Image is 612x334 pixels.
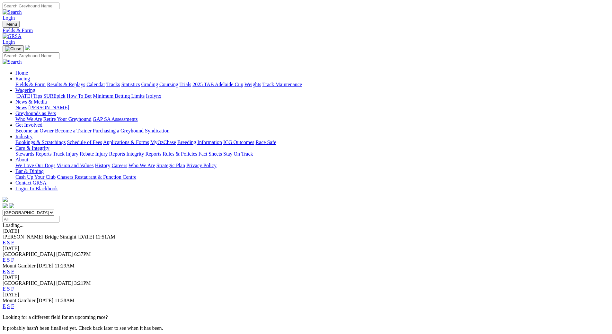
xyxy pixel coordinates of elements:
div: News & Media [15,105,609,111]
a: Cash Up Your Club [15,174,56,180]
span: [DATE] [77,234,94,239]
a: Rules & Policies [163,151,197,157]
span: 6:37PM [74,251,91,257]
a: [DATE] Tips [15,93,42,99]
p: Looking for a different field for an upcoming race? [3,314,609,320]
a: Stewards Reports [15,151,51,157]
a: S [7,286,10,292]
span: Menu [6,22,17,27]
a: About [15,157,28,162]
a: Grading [141,82,158,87]
div: Get Involved [15,128,609,134]
a: Racing [15,76,30,81]
input: Select date [3,216,59,222]
a: Stay On Track [223,151,253,157]
a: [PERSON_NAME] [28,105,69,110]
img: Search [3,59,22,65]
a: S [7,240,10,245]
a: Strategic Plan [156,163,185,168]
a: History [95,163,110,168]
a: Vision and Values [57,163,93,168]
a: Integrity Reports [126,151,161,157]
a: Schedule of Fees [67,140,102,145]
a: Applications & Forms [103,140,149,145]
a: F [11,286,14,292]
a: Retire Your Greyhound [43,116,92,122]
a: We Love Our Dogs [15,163,55,168]
a: Contact GRSA [15,180,46,185]
a: Get Involved [15,122,42,128]
div: Industry [15,140,609,145]
span: [GEOGRAPHIC_DATA] [3,280,55,286]
a: Purchasing a Greyhound [93,128,144,133]
a: Results & Replays [47,82,85,87]
a: Login [3,39,15,45]
span: 3:21PM [74,280,91,286]
span: [GEOGRAPHIC_DATA] [3,251,55,257]
a: MyOzChase [150,140,176,145]
input: Search [3,52,59,59]
a: Track Injury Rebate [53,151,94,157]
div: Care & Integrity [15,151,609,157]
div: Greyhounds as Pets [15,116,609,122]
input: Search [3,3,59,9]
a: ICG Outcomes [223,140,254,145]
a: Race Safe [255,140,276,145]
a: Breeding Information [177,140,222,145]
span: [PERSON_NAME] Bridge Straight [3,234,76,239]
a: S [7,257,10,263]
a: Track Maintenance [262,82,302,87]
div: [DATE] [3,228,609,234]
button: Toggle navigation [3,21,20,28]
a: Care & Integrity [15,145,49,151]
a: Fields & Form [3,28,609,33]
a: Coursing [159,82,178,87]
partial: It probably hasn't been finalised yet. Check back later to see when it has been. [3,325,163,331]
div: Racing [15,82,609,87]
a: Bookings & Scratchings [15,140,66,145]
a: Industry [15,134,32,139]
img: logo-grsa-white.png [25,45,30,50]
a: Calendar [86,82,105,87]
a: 2025 TAB Adelaide Cup [192,82,243,87]
a: Injury Reports [95,151,125,157]
a: Login [3,15,15,21]
img: Close [5,46,21,51]
div: Bar & Dining [15,174,609,180]
a: E [3,303,6,309]
a: Isolynx [146,93,161,99]
a: Careers [111,163,127,168]
a: Who We Are [15,116,42,122]
a: Fact Sheets [199,151,222,157]
a: Statistics [121,82,140,87]
div: Wagering [15,93,609,99]
span: 11:29AM [55,263,75,268]
a: Privacy Policy [186,163,217,168]
div: About [15,163,609,168]
a: GAP SA Assessments [93,116,138,122]
span: [DATE] [37,263,54,268]
a: News [15,105,27,110]
div: [DATE] [3,292,609,298]
span: Loading... [3,222,23,228]
a: Greyhounds as Pets [15,111,56,116]
a: Bar & Dining [15,168,44,174]
a: E [3,240,6,245]
span: [DATE] [56,251,73,257]
img: Search [3,9,22,15]
a: S [7,269,10,274]
a: SUREpick [43,93,65,99]
a: Syndication [145,128,169,133]
a: Fields & Form [15,82,46,87]
a: F [11,240,14,245]
a: F [11,303,14,309]
img: twitter.svg [9,203,14,208]
span: [DATE] [56,280,73,286]
a: Login To Blackbook [15,186,58,191]
span: [DATE] [37,298,54,303]
a: Weights [244,82,261,87]
a: Trials [179,82,191,87]
a: Wagering [15,87,35,93]
img: logo-grsa-white.png [3,197,8,202]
